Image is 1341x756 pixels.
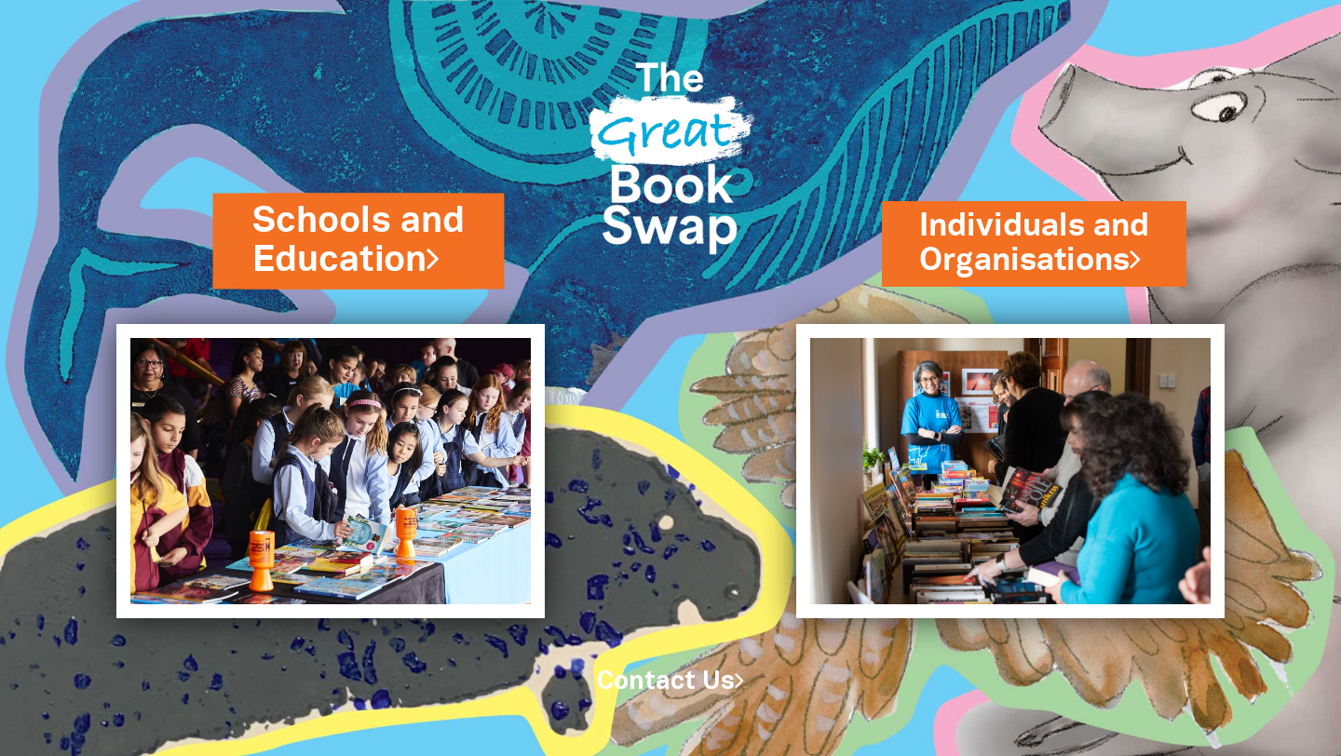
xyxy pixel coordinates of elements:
[251,196,465,285] a: Schools andEducation
[116,324,545,618] img: Schools and Education
[573,22,768,282] img: Great Bookswap logo
[796,324,1225,618] img: Individuals and Organisations
[597,670,744,694] a: Contact Us
[919,204,1149,282] a: Individuals andOrganisations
